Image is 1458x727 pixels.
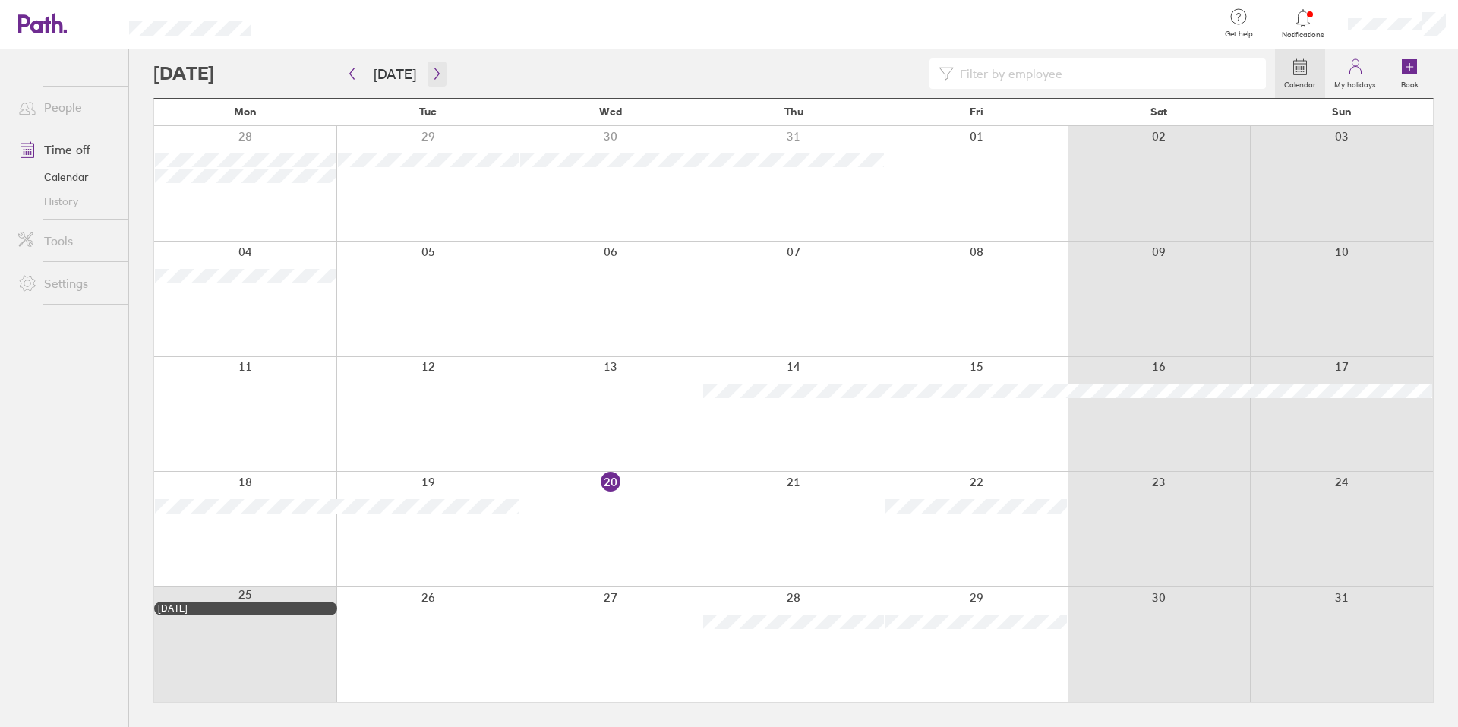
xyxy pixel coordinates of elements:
[1332,106,1352,118] span: Sun
[6,268,128,299] a: Settings
[6,226,128,256] a: Tools
[1214,30,1264,39] span: Get help
[1385,49,1434,98] a: Book
[954,59,1257,88] input: Filter by employee
[361,62,428,87] button: [DATE]
[784,106,803,118] span: Thu
[970,106,983,118] span: Fri
[1279,30,1328,40] span: Notifications
[1325,76,1385,90] label: My holidays
[6,92,128,122] a: People
[1279,8,1328,40] a: Notifications
[1275,49,1325,98] a: Calendar
[1275,76,1325,90] label: Calendar
[419,106,437,118] span: Tue
[1150,106,1167,118] span: Sat
[6,165,128,189] a: Calendar
[6,189,128,213] a: History
[158,603,333,614] div: [DATE]
[599,106,622,118] span: Wed
[234,106,257,118] span: Mon
[1325,49,1385,98] a: My holidays
[1392,76,1428,90] label: Book
[6,134,128,165] a: Time off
